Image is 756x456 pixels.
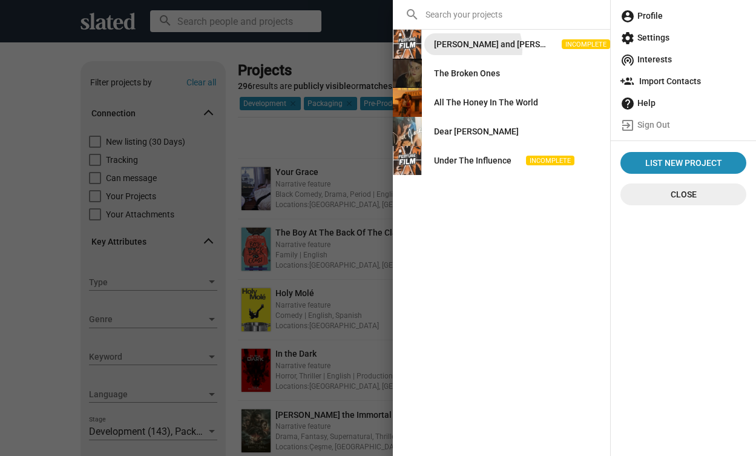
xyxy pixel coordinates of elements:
img: All The Honey In The World [393,88,422,117]
div: The Broken Ones [434,62,500,84]
span: Import Contacts [620,70,746,92]
span: INCOMPLETE [526,156,574,166]
a: Under The Influence [424,150,521,171]
span: Interests [620,48,746,70]
span: List New Project [625,152,741,174]
a: All The Honey In The World [424,91,548,113]
mat-icon: exit_to_app [620,118,635,133]
a: [PERSON_NAME] and [PERSON_NAME] [424,33,557,55]
mat-icon: help [620,96,635,111]
img: The Broken Ones [393,59,422,88]
img: Under The Influence [393,146,422,175]
span: Help [620,92,746,114]
a: Dear [PERSON_NAME] [424,121,528,142]
mat-icon: wifi_tethering [620,53,635,67]
a: Help [616,92,751,114]
a: Profile [616,5,751,27]
a: List New Project [620,152,746,174]
span: Profile [620,5,746,27]
img: Dear Jack [393,117,422,146]
span: INCOMPLETE [562,39,610,50]
mat-icon: search [405,7,419,22]
div: All The Honey In The World [434,91,538,113]
a: Settings [616,27,751,48]
mat-icon: settings [620,31,635,45]
span: Sign Out [620,114,746,136]
a: Sign Out [616,114,751,136]
div: Under The Influence [434,150,511,171]
mat-icon: account_circle [620,9,635,24]
span: Close [630,183,737,205]
div: Dear [PERSON_NAME] [434,121,519,142]
a: The Broken Ones [424,62,510,84]
button: Close [620,183,746,205]
a: Interests [616,48,751,70]
a: Import Contacts [616,70,751,92]
div: [PERSON_NAME] and [PERSON_NAME] [434,33,547,55]
span: Settings [620,27,746,48]
img: Joey and Emmy Lou [393,30,422,59]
